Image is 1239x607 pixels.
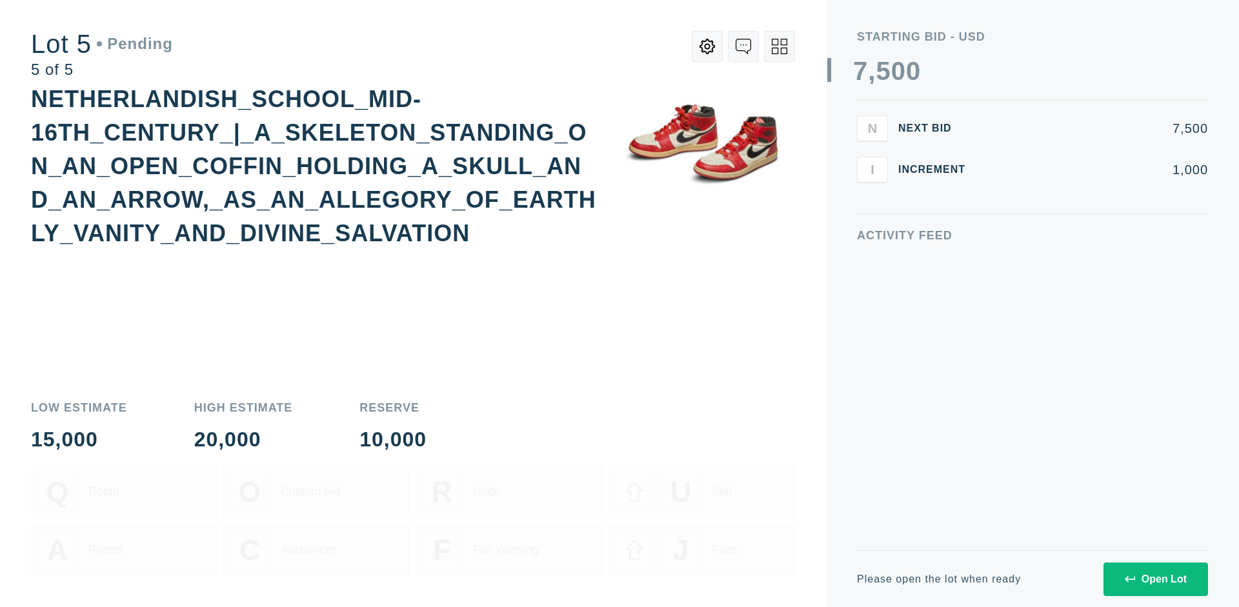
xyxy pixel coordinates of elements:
div: 1,000 [986,163,1208,176]
div: Next Bid [898,123,976,134]
div: Reserve [359,402,427,413]
button: N [857,115,888,141]
div: Pending [97,36,173,52]
div: 7 [853,58,868,84]
span: I [871,162,874,177]
div: Increment [898,164,976,175]
div: 5 [876,58,891,84]
div: 0 [906,58,921,84]
div: NETHERLANDISH_SCHOOL_MID-16TH_CENTURY_|_A_SKELETON_STANDING_ON_AN_OPEN_COFFIN_HOLDING_A_SKULL_AND... [31,86,596,246]
div: 0 [891,58,906,84]
div: Lot 5 [31,31,173,57]
div: 20,000 [194,429,293,450]
div: Please open the lot when ready [857,574,1021,584]
div: , [868,58,876,316]
div: Open Lot [1125,573,1187,585]
div: 10,000 [359,429,427,450]
button: Open Lot [1103,562,1208,596]
div: Starting Bid - USD [857,31,1208,43]
div: Activity Feed [857,230,1208,241]
div: 7,500 [986,122,1208,135]
div: High Estimate [194,402,293,413]
div: 15,000 [31,429,127,450]
button: I [857,157,888,183]
span: N [868,121,877,135]
div: 5 of 5 [31,62,173,77]
div: Low Estimate [31,402,127,413]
